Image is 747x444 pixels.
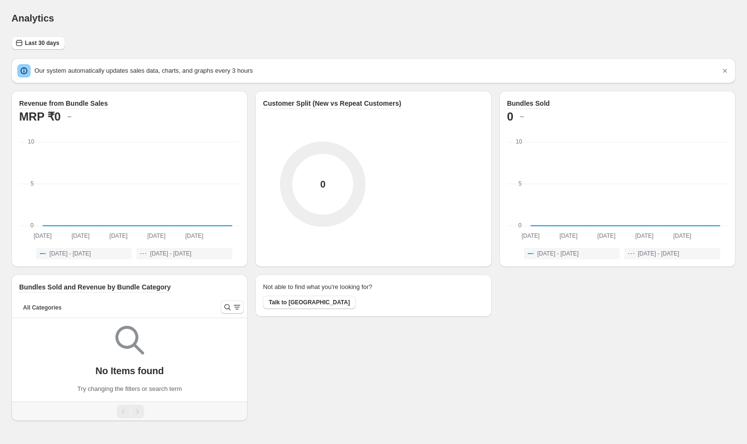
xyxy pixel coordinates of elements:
[19,282,171,292] h3: Bundles Sold and Revenue by Bundle Category
[673,233,691,239] text: [DATE]
[718,64,732,78] button: Dismiss notification
[31,222,34,229] text: 0
[31,180,34,187] text: 5
[77,384,181,394] p: Try changing the filters or search term
[28,138,34,145] text: 10
[115,326,144,355] img: Empty search results
[95,365,164,377] p: No Items found
[635,233,654,239] text: [DATE]
[221,300,244,314] button: Search and filter results
[537,250,578,257] span: [DATE] - [DATE]
[597,233,615,239] text: [DATE]
[147,233,166,239] text: [DATE]
[521,233,540,239] text: [DATE]
[624,248,720,259] button: [DATE] - [DATE]
[25,39,59,47] span: Last 30 days
[49,250,91,257] span: [DATE] - [DATE]
[263,296,355,309] button: Talk to [GEOGRAPHIC_DATA]
[263,99,401,108] h3: Customer Split (New vs Repeat Customers)
[11,401,248,421] nav: Pagination
[110,233,128,239] text: [DATE]
[518,222,521,229] text: 0
[11,36,65,50] button: Last 30 days
[19,99,108,108] h3: Revenue from Bundle Sales
[34,233,52,239] text: [DATE]
[185,233,204,239] text: [DATE]
[19,109,61,124] h2: MRP ₹0
[34,67,253,74] span: Our system automatically updates sales data, charts, and graphs every 3 hours
[524,248,620,259] button: [DATE] - [DATE]
[150,250,191,257] span: [DATE] - [DATE]
[269,299,350,306] span: Talk to [GEOGRAPHIC_DATA]
[518,180,521,187] text: 5
[72,233,90,239] text: [DATE]
[638,250,679,257] span: [DATE] - [DATE]
[559,233,577,239] text: [DATE]
[507,99,550,108] h3: Bundles Sold
[136,248,232,259] button: [DATE] - [DATE]
[11,12,54,24] h1: Analytics
[507,109,513,124] h2: 0
[36,248,132,259] button: [DATE] - [DATE]
[516,138,522,145] text: 10
[23,304,62,311] span: All Categories
[263,282,372,292] h2: Not able to find what you're looking for?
